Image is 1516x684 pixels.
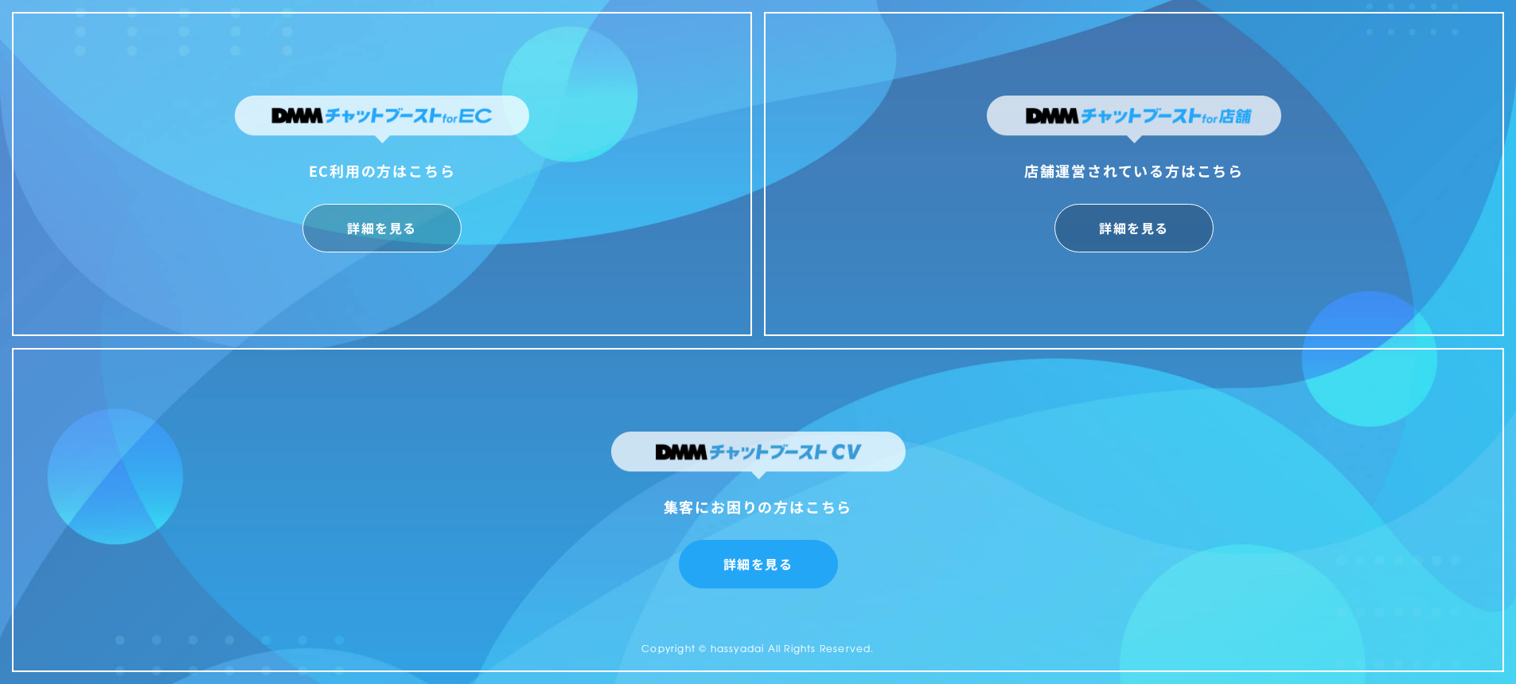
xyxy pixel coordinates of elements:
[611,494,906,519] div: 集客にお困りの方はこちら
[987,158,1281,183] div: 店舗運営されている方はこちら
[235,158,529,183] div: EC利用の方はこちら
[611,432,906,479] img: DMMチャットブーストCV
[1054,204,1214,252] a: 詳細を見る
[641,641,874,655] small: Copyright © hassyadai All Rights Reserved.
[302,204,462,252] a: 詳細を見る
[235,96,529,143] img: DMMチャットブーストforEC
[679,540,838,588] a: 詳細を見る
[987,96,1281,143] img: DMMチャットブーストfor店舗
